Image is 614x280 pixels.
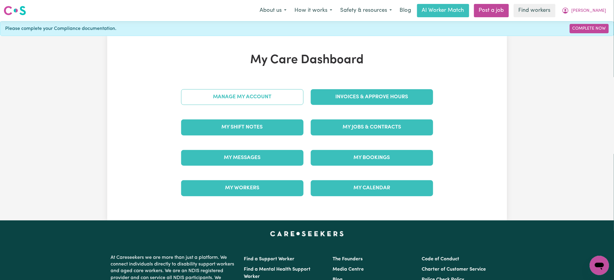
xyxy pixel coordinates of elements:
a: AI Worker Match [417,4,469,17]
img: Careseekers logo [4,5,26,16]
a: Charter of Customer Service [422,267,486,272]
a: My Bookings [311,150,433,166]
button: How it works [290,4,336,17]
a: Code of Conduct [422,257,459,262]
iframe: Button to launch messaging window [590,256,609,275]
a: My Messages [181,150,304,166]
span: Please complete your Compliance documentation. [5,25,116,32]
a: Media Centre [333,267,364,272]
a: Find workers [514,4,556,17]
span: [PERSON_NAME] [572,8,606,14]
a: Careseekers logo [4,4,26,18]
h1: My Care Dashboard [178,53,437,67]
a: My Workers [181,180,304,196]
a: Blog [396,4,415,17]
a: Invoices & Approve Hours [311,89,433,105]
a: Careseekers home page [270,231,344,236]
a: Post a job [474,4,509,17]
a: Find a Support Worker [244,257,295,262]
a: Find a Mental Health Support Worker [244,267,311,279]
button: My Account [558,4,610,17]
a: My Shift Notes [181,119,304,135]
a: Manage My Account [181,89,304,105]
a: Complete Now [570,24,609,33]
a: My Jobs & Contracts [311,119,433,135]
button: Safety & resources [336,4,396,17]
button: About us [256,4,290,17]
a: My Calendar [311,180,433,196]
a: The Founders [333,257,363,262]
